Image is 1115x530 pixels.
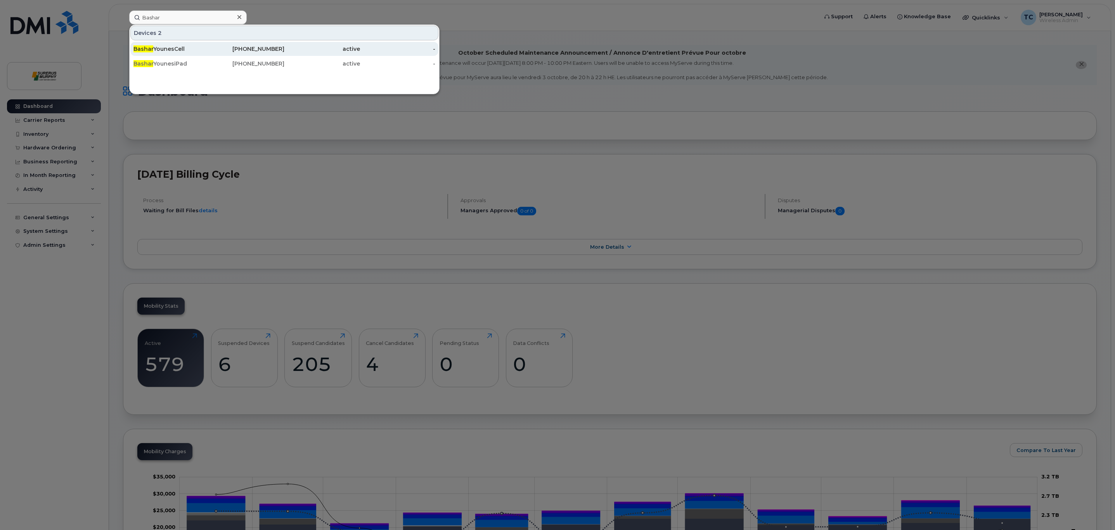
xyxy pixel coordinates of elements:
[209,60,285,68] div: [PHONE_NUMBER]
[284,45,360,53] div: active
[133,60,209,68] div: YounesiPad
[133,60,153,67] span: Bashar
[133,45,209,53] div: YounesCell
[284,60,360,68] div: active
[360,45,436,53] div: -
[130,42,438,56] a: BasharYounesCell[PHONE_NUMBER]active-
[209,45,285,53] div: [PHONE_NUMBER]
[130,57,438,71] a: BasharYounesiPad[PHONE_NUMBER]active-
[130,26,438,40] div: Devices
[133,45,153,52] span: Bashar
[158,29,162,37] span: 2
[360,60,436,68] div: -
